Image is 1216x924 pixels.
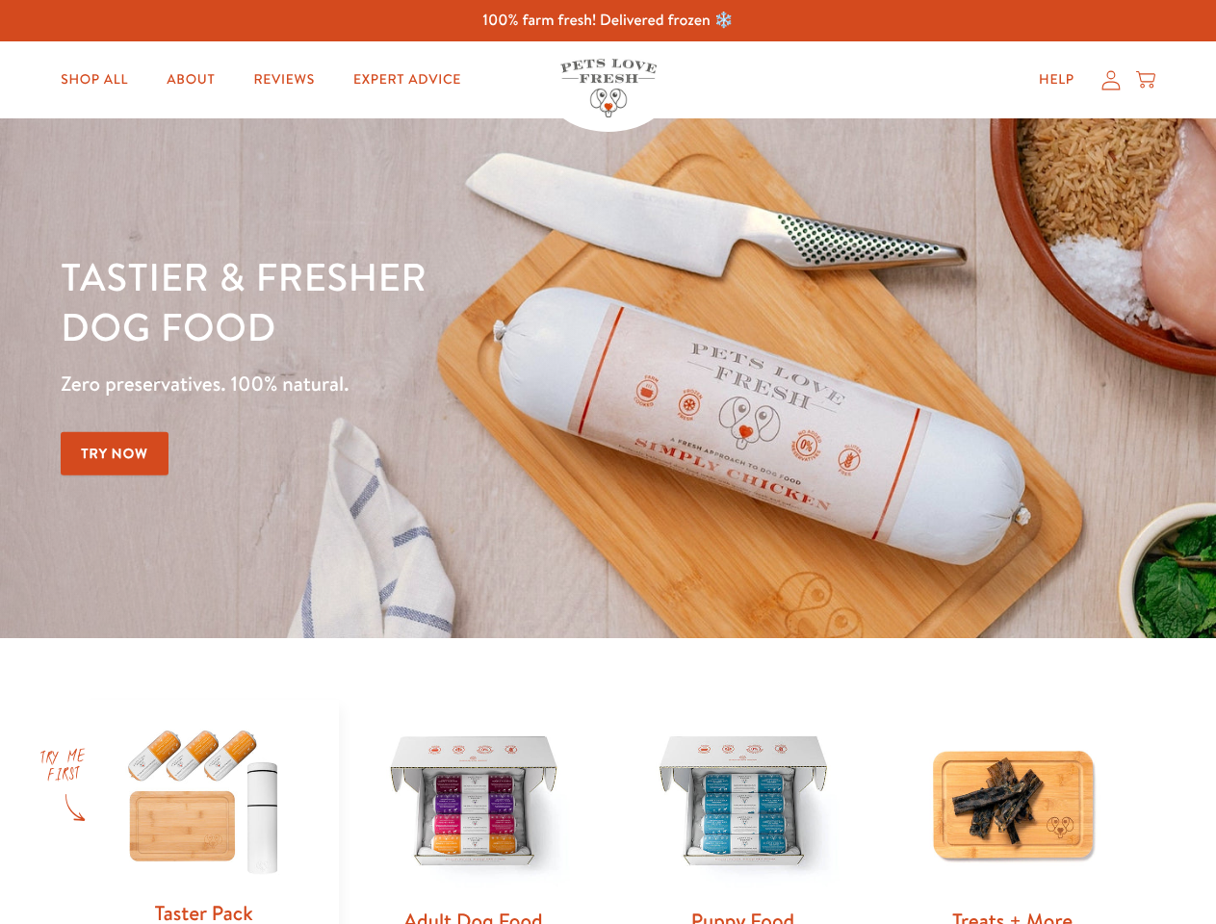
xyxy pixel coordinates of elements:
a: Expert Advice [338,61,477,99]
h1: Tastier & fresher dog food [61,251,790,351]
a: Try Now [61,432,168,475]
a: About [151,61,230,99]
img: Pets Love Fresh [560,59,657,117]
a: Help [1023,61,1090,99]
p: Zero preservatives. 100% natural. [61,367,790,401]
a: Shop All [45,61,143,99]
a: Reviews [238,61,329,99]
